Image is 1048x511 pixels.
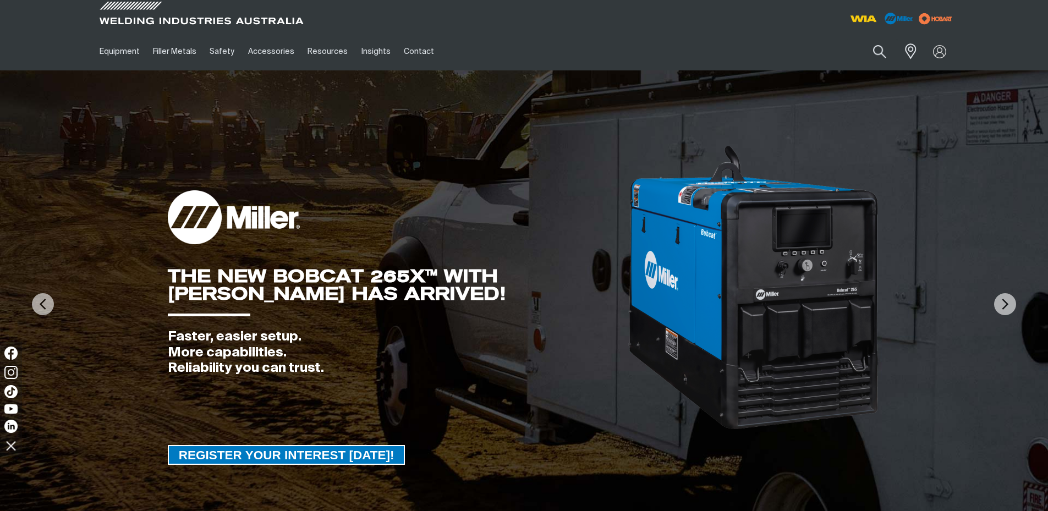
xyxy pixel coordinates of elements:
img: miller [915,10,956,27]
a: Equipment [93,32,146,70]
a: Resources [301,32,354,70]
span: REGISTER YOUR INTEREST [DATE]! [169,445,404,465]
img: NextArrow [994,293,1016,315]
img: YouTube [4,404,18,414]
a: Safety [203,32,241,70]
img: LinkedIn [4,420,18,433]
a: Filler Metals [146,32,203,70]
a: Accessories [242,32,301,70]
input: Product name or item number... [847,39,898,64]
img: Facebook [4,347,18,360]
img: Instagram [4,366,18,379]
img: PrevArrow [32,293,54,315]
a: REGISTER YOUR INTEREST TODAY! [168,445,405,465]
a: Insights [354,32,397,70]
img: TikTok [4,385,18,398]
div: Faster, easier setup. More capabilities. Reliability you can trust. [168,329,627,376]
nav: Main [93,32,740,70]
a: Contact [397,32,441,70]
img: hide socials [2,436,20,455]
div: THE NEW BOBCAT 265X™ WITH [PERSON_NAME] HAS ARRIVED! [168,267,627,303]
button: Search products [861,39,898,64]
